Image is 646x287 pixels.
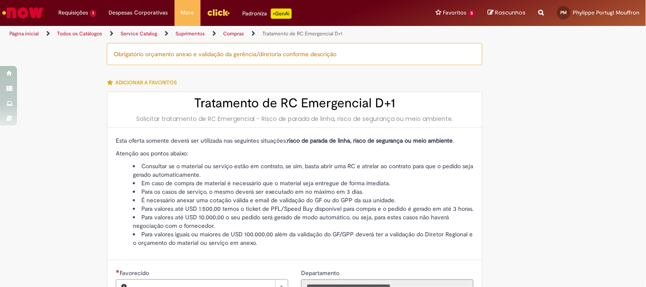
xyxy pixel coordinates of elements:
li: Para valores até USD 10.000,00 o seu pedido será gerado de modo automático, ou seja, para estes c... [133,213,474,230]
span: Necessários [116,270,120,273]
div: Obrigatório orçamento anexo e validação da gerência/diretoria conforme descrição [107,43,482,65]
div: Padroniza [243,9,292,19]
p: Esta oferta somente deverá ser utilizada nas seguintes situações: . [116,136,474,145]
img: click_logo_yellow_360x200.png [207,6,230,19]
li: Em caso de compra de material é necessário que o material seja entregue de forma imediata. [133,179,474,187]
a: Service Catalog [121,30,157,37]
a: Suprimentos [175,30,205,37]
a: Todos os Catálogos [57,30,102,37]
a: Compras [223,30,244,37]
li: Para os casos de serviço, o mesmo deverá ser executado em no máximo em 3 dias. [133,187,474,196]
li: Para valores até USD 1.500,00 temos o ticket de PFL/Speed Buy disponível para compra e o pedido é... [133,204,474,213]
img: ServiceNow [1,4,45,21]
ul: Trilhas de página [6,26,424,42]
span: PM [561,10,567,15]
span: 1 [90,10,96,17]
span: Adicionar a Favoritos [115,79,177,86]
p: +GenAi [271,9,292,19]
li: Para valores iguais ou maiores de USD 100.000,00 além da validação do GF/GPP deverá ter a validaç... [133,230,474,247]
a: Página inicial [9,30,39,37]
span: More [181,9,194,17]
a: Rascunhos [488,9,526,17]
label: Somente leitura - Departamento [301,269,341,277]
span: 5 [468,10,475,17]
li: Consultar se o material ou serviço estão em contrato, se sim, basta abrir uma RC e atrelar ao con... [133,162,474,179]
span: Favoritos [443,9,466,17]
span: Rascunhos [495,9,526,17]
span: Despesas Corporativas [109,9,168,17]
span: Necessários - Favorecido [120,269,151,277]
p: Atenção aos pontos abaixo: [116,149,474,158]
button: Adicionar a Favoritos [107,74,181,92]
strong: risco de parada de linha, risco de segurança ou meio ambiente [287,137,453,144]
span: Requisições [58,9,88,17]
li: É necessário anexar uma cotação válida e email de validação do GF ou do GPP da sua unidade. [133,196,474,204]
div: Solicitar tratamento de RC Emergencial - Risco de parada de linha, risco de segurança ou meio amb... [116,115,474,123]
h2: Tratamento de RC Emergencial D+1 [116,96,474,110]
a: Tratamento de RC Emergencial D+1 [262,30,342,37]
span: Phylippe Portugl Mouffron [573,9,640,16]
